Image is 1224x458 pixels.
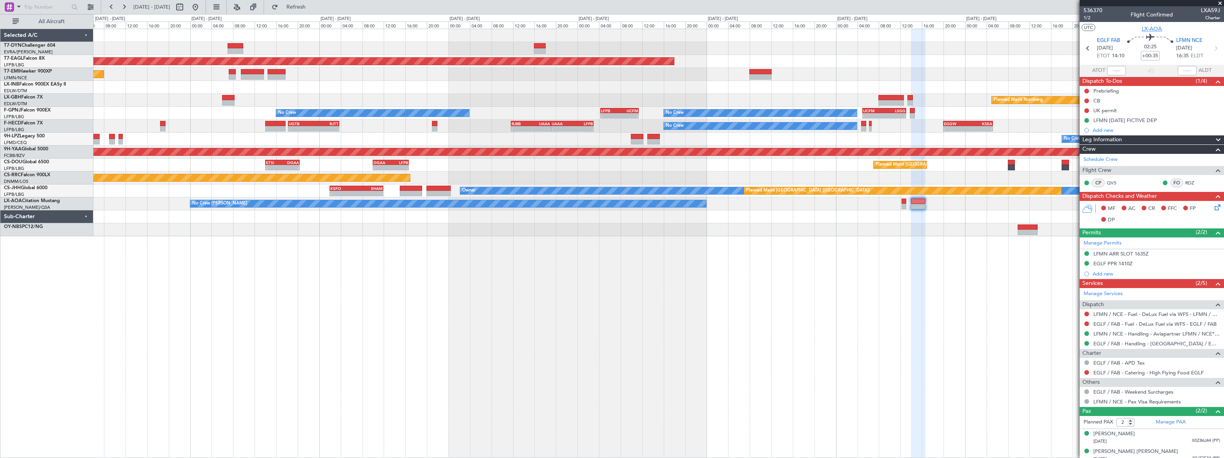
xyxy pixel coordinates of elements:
div: 04:00 [341,22,362,29]
div: 20:00 [556,22,577,29]
span: Flight Crew [1082,166,1111,175]
div: RJTT [313,121,338,126]
span: 9H-LPZ [4,134,20,139]
span: 536370 [1084,6,1102,15]
div: [DATE] - [DATE] [837,16,867,22]
div: [DATE] - [DATE] [966,16,996,22]
a: LX-GBHFalcon 7X [4,95,43,100]
div: EGLF PPR 1410Z [1093,260,1133,267]
div: ETSI [266,160,282,165]
a: LFPB/LBG [4,62,24,68]
div: 20:00 [427,22,448,29]
div: - [313,126,338,131]
div: 04:00 [858,22,879,29]
a: DNMM/LOS [4,179,28,184]
span: Dispatch To-Dos [1082,77,1122,86]
div: 00:00 [319,22,341,29]
div: [DATE] - [DATE] [191,16,222,22]
div: 04:00 [987,22,1008,29]
div: [DATE] - [DATE] [579,16,609,22]
div: 04:00 [470,22,492,29]
a: LFPB/LBG [4,166,24,172]
div: UGTB [289,121,313,126]
a: T7-EAGLFalcon 8X [4,56,45,61]
div: - [572,126,593,131]
div: 08:00 [1008,22,1030,29]
a: [PERSON_NAME]/QSA [4,204,50,210]
span: Others [1082,378,1100,387]
span: CS-DOU [4,160,22,164]
div: - [884,113,905,118]
div: - [391,165,408,170]
span: ATOT [1092,67,1105,75]
a: EGLF / FAB - Catering - High Flying Food EGLF [1093,369,1204,376]
div: - [266,165,282,170]
a: F-GPNJFalcon 900EX [4,108,51,113]
span: [DATE] [1093,438,1107,444]
span: Permits [1082,228,1101,237]
span: [DATE] [1097,44,1113,52]
span: Pax [1082,407,1091,416]
div: 00:00 [707,22,728,29]
span: Leg Information [1082,135,1122,144]
div: 08:00 [362,22,384,29]
a: EVRA/[PERSON_NAME] [4,49,53,55]
div: 16:00 [534,22,556,29]
span: CS-JHH [4,186,21,190]
div: - [373,165,391,170]
span: AC [1128,205,1135,213]
a: EGLF / FAB - Weekend Surcharges [1093,389,1173,395]
div: - [601,113,619,118]
div: LFPB [601,108,619,113]
a: EGLF / FAB - Fuel - DeLux Fuel via WFS - EGLF / FAB [1093,321,1217,327]
a: EGLF / FAB - Handling - [GEOGRAPHIC_DATA] / EGLF / FAB [1093,340,1220,347]
div: No Crew [278,107,296,119]
div: [PERSON_NAME] [1093,430,1135,438]
a: LX-INBFalcon 900EX EASy II [4,82,66,87]
a: Manage Services [1084,290,1123,298]
a: QVS [1107,179,1124,186]
div: 20:00 [943,22,965,29]
span: DP [1108,216,1115,224]
div: [PERSON_NAME] [PERSON_NAME] [1093,448,1178,456]
div: LFMN ARR SLOT 1635Z [1093,250,1149,257]
button: UTC [1082,24,1095,31]
div: 04:00 [728,22,750,29]
a: EDLW/DTM [4,101,27,107]
div: 00:00 [577,22,599,29]
div: 12:00 [384,22,405,29]
div: LFPB [391,160,408,165]
span: Crew [1082,145,1096,154]
a: OY-NBSPC12/NG [4,224,43,229]
span: F-GPNJ [4,108,21,113]
div: 16:00 [276,22,298,29]
div: 20:00 [169,22,190,29]
a: FCBB/BZV [4,153,25,159]
div: - [512,126,531,131]
input: --:-- [1107,66,1126,75]
span: CR [1148,205,1155,213]
span: LX-AOA [1142,25,1162,33]
span: Charter [1201,15,1220,21]
span: Refresh [280,4,313,10]
span: Services [1082,279,1103,288]
a: 9H-YAAGlobal 5000 [4,147,48,151]
div: 20:00 [814,22,836,29]
div: No Crew [PERSON_NAME] [192,198,247,210]
div: RJBB [512,121,531,126]
span: X0Z86J44 (PP) [1192,438,1220,444]
div: 12:00 [771,22,793,29]
div: Owner [462,185,475,197]
div: 16:00 [922,22,943,29]
div: UAAA [531,121,550,126]
div: 08:00 [233,22,255,29]
div: - [619,113,638,118]
div: 20:00 [685,22,707,29]
span: 16:35 [1176,52,1189,60]
div: 12:00 [513,22,535,29]
a: 9H-LPZLegacy 500 [4,134,45,139]
button: Refresh [268,1,315,13]
a: LX-AOACitation Mustang [4,199,60,203]
label: Planned PAX [1084,418,1113,426]
span: OY-NBS [4,224,22,229]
